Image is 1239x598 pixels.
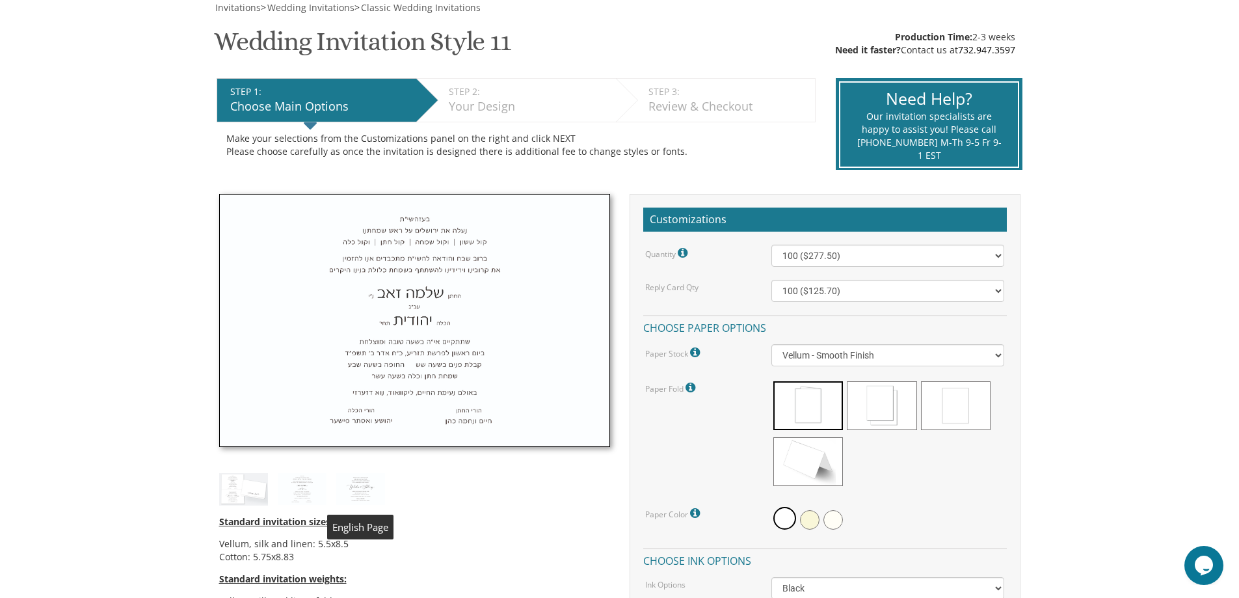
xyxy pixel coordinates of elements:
[835,44,901,56] span: Need it faster?
[1184,546,1226,585] iframe: chat widget
[219,194,610,448] img: style11_heb.jpg
[261,1,354,14] span: >
[645,379,699,396] label: Paper Fold
[449,98,609,115] div: Your Design
[449,85,609,98] div: STEP 2:
[835,31,1015,57] div: 2-3 weeks Contact us at
[219,573,347,585] span: Standard invitation weights:
[226,132,806,158] div: Make your selections from the Customizations panel on the right and click NEXT Please choose care...
[267,1,354,14] span: Wedding Invitations
[266,1,354,14] a: Wedding Invitations
[958,44,1015,56] a: 732.947.3597
[648,85,808,98] div: STEP 3:
[219,473,268,505] img: style11_thumb.jpg
[645,505,703,522] label: Paper Color
[219,537,610,550] li: Vellum, silk and linen: 5.5x8.5
[895,31,972,43] span: Production Time:
[360,1,481,14] a: Classic Wedding Invitations
[648,98,808,115] div: Review & Checkout
[214,27,511,66] h1: Wedding Invitation Style 11
[215,1,261,14] span: Invitations
[278,473,326,505] img: style11_heb.jpg
[857,87,1002,111] div: Need Help?
[645,245,691,262] label: Quantity
[857,110,1002,162] div: Our invitation specialists are happy to assist you! Please call [PHONE_NUMBER] M-Th 9-5 Fr 9-1 EST
[361,1,481,14] span: Classic Wedding Invitations
[336,473,385,505] img: style11_eng.jpg
[645,282,699,293] label: Reply Card Qty
[219,515,333,528] span: Standard invitation sizes:
[645,579,686,590] label: Ink Options
[645,344,703,361] label: Paper Stock
[643,315,1007,338] h4: Choose paper options
[230,98,410,115] div: Choose Main Options
[214,1,261,14] a: Invitations
[230,85,410,98] div: STEP 1:
[219,550,610,564] li: Cotton: 5.75x8.83
[643,208,1007,232] h2: Customizations
[354,1,481,14] span: >
[643,548,1007,571] h4: Choose ink options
